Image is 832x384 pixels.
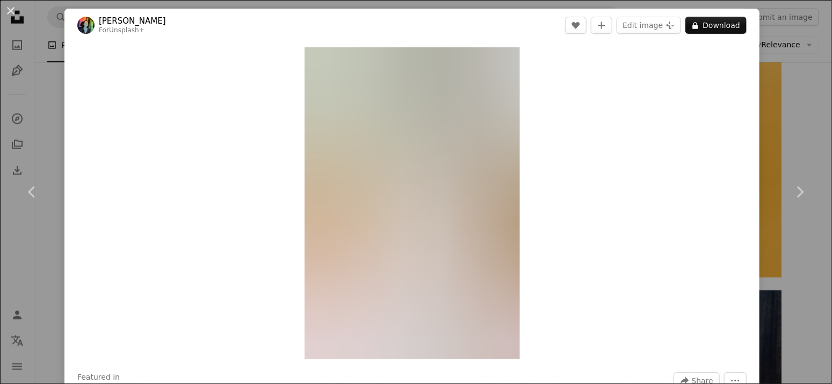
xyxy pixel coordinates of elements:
[768,140,832,244] a: Next
[77,17,95,34] img: Go to Monika Grabkowska's profile
[305,47,520,359] img: two plates of food on a table with utensils
[109,26,144,34] a: Unsplash+
[591,17,612,34] button: Add to Collection
[99,16,166,26] a: [PERSON_NAME]
[617,17,681,34] button: Edit image
[565,17,587,34] button: Like
[77,372,120,383] h3: Featured in
[305,47,520,359] button: Zoom in on this image
[99,26,166,35] div: For
[685,17,747,34] button: Download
